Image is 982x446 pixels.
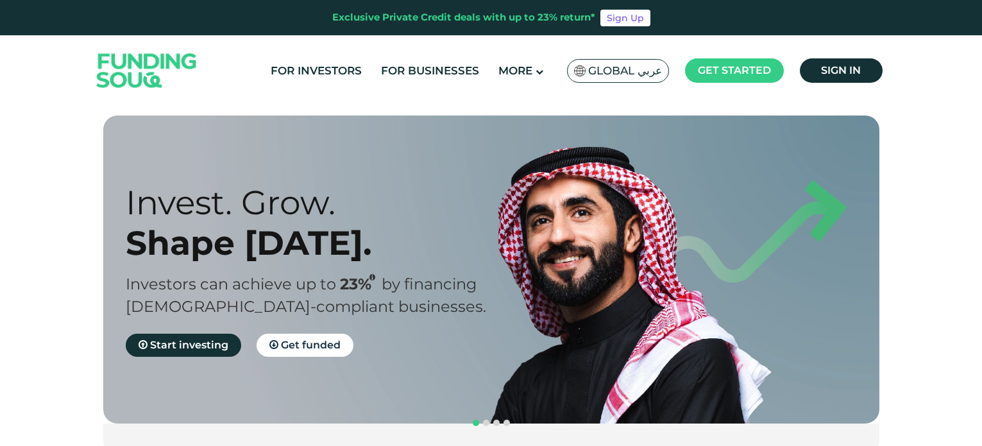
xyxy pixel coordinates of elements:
span: 23% [340,275,382,293]
button: navigation [471,418,481,428]
a: Sign in [800,58,883,83]
span: Global عربي [588,64,662,78]
img: SA Flag [574,65,586,76]
button: navigation [502,418,512,428]
span: Get funded [281,339,341,351]
a: Get funded [257,334,353,357]
button: navigation [481,418,491,428]
span: Get started [698,64,771,76]
a: Start investing [126,334,241,357]
a: For Investors [267,60,365,81]
div: Shape [DATE]. [126,223,514,263]
span: More [498,64,532,77]
span: Investors can achieve up to [126,275,336,293]
span: Sign in [821,64,861,76]
button: navigation [491,418,502,428]
span: Start investing [150,339,228,351]
a: For Businesses [378,60,482,81]
i: 23% IRR (expected) ~ 15% Net yield (expected) [369,274,375,281]
img: Logo [84,39,210,103]
div: Exclusive Private Credit deals with up to 23% return* [332,10,595,25]
div: Invest. Grow. [126,182,514,223]
a: Sign Up [600,10,650,26]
